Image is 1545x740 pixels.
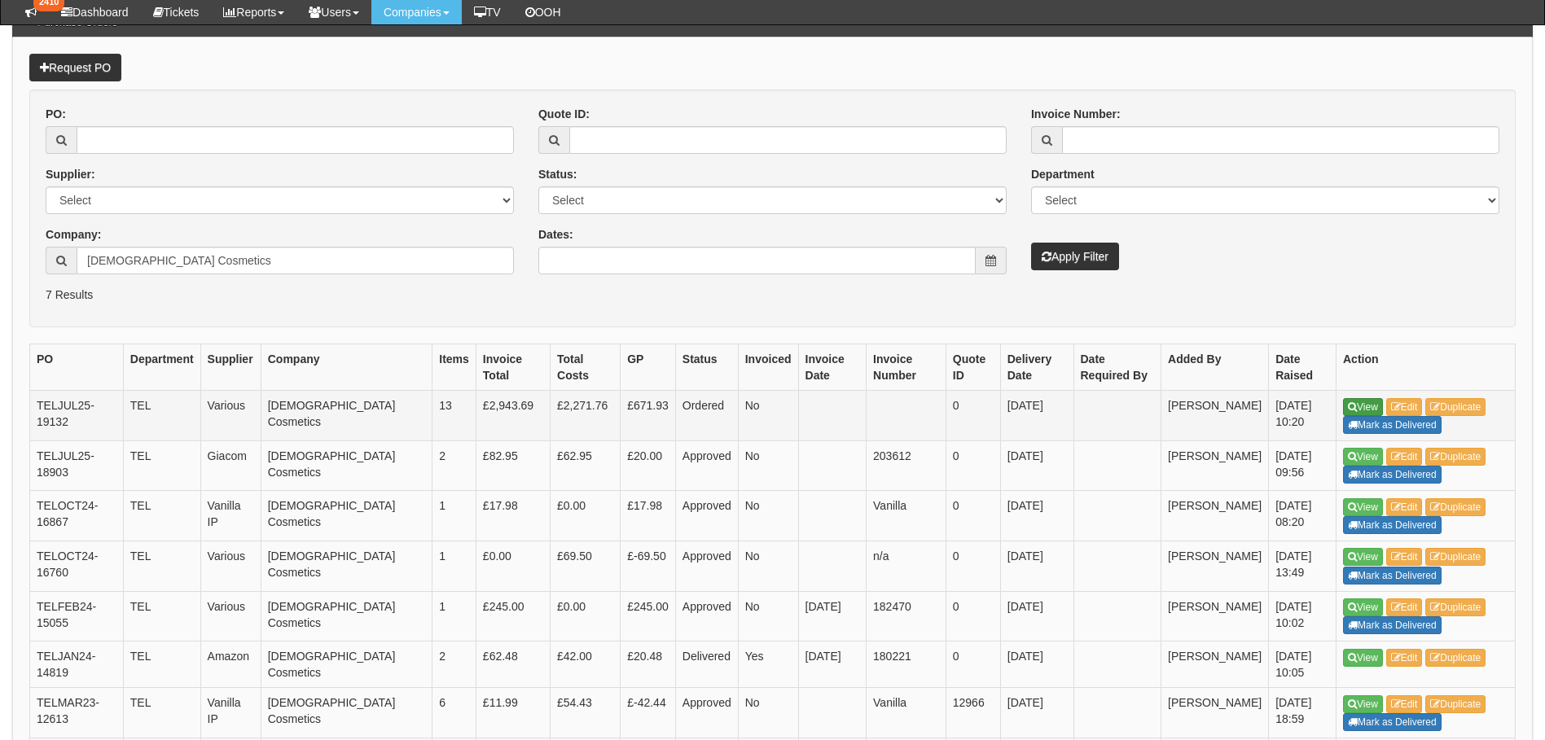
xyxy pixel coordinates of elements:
[738,440,798,491] td: No
[1161,591,1269,641] td: [PERSON_NAME]
[46,287,1499,303] p: 7 Results
[1343,548,1383,566] a: View
[1425,498,1486,516] a: Duplicate
[1425,548,1486,566] a: Duplicate
[551,491,621,541] td: £0.00
[1343,516,1442,534] a: Mark as Delivered
[738,391,798,441] td: No
[432,391,476,441] td: 13
[1343,713,1442,731] a: Mark as Delivered
[551,344,621,391] th: Total Costs
[621,541,676,592] td: £-69.50
[675,491,738,541] td: Approved
[946,688,1000,738] td: 12966
[1343,466,1442,484] a: Mark as Delivered
[432,541,476,592] td: 1
[261,688,432,738] td: [DEMOGRAPHIC_DATA] Cosmetics
[200,591,261,641] td: Various
[551,440,621,491] td: £62.95
[30,440,124,491] td: TELJUL25-18903
[200,491,261,541] td: Vanilla IP
[261,440,432,491] td: [DEMOGRAPHIC_DATA] Cosmetics
[1386,695,1423,713] a: Edit
[476,591,550,641] td: £245.00
[261,391,432,441] td: [DEMOGRAPHIC_DATA] Cosmetics
[1386,649,1423,667] a: Edit
[867,641,946,688] td: 180221
[946,491,1000,541] td: 0
[1161,688,1269,738] td: [PERSON_NAME]
[867,591,946,641] td: 182470
[30,491,124,541] td: TELOCT24-16867
[432,344,476,391] th: Items
[1386,398,1423,416] a: Edit
[1000,591,1073,641] td: [DATE]
[1343,649,1383,667] a: View
[46,166,95,182] label: Supplier:
[123,591,200,641] td: TEL
[1343,398,1383,416] a: View
[1000,491,1073,541] td: [DATE]
[261,541,432,592] td: [DEMOGRAPHIC_DATA] Cosmetics
[200,641,261,688] td: Amazon
[30,541,124,592] td: TELOCT24-16760
[1337,344,1516,391] th: Action
[1425,649,1486,667] a: Duplicate
[1269,541,1337,592] td: [DATE] 13:49
[675,641,738,688] td: Delivered
[551,641,621,688] td: £42.00
[1343,416,1442,434] a: Mark as Delivered
[675,391,738,441] td: Ordered
[798,641,867,688] td: [DATE]
[46,106,66,122] label: PO:
[738,688,798,738] td: No
[476,688,550,738] td: £11.99
[1343,598,1383,616] a: View
[1000,440,1073,491] td: [DATE]
[1161,344,1269,391] th: Added By
[1425,598,1486,616] a: Duplicate
[1343,695,1383,713] a: View
[867,491,946,541] td: Vanilla
[1031,166,1095,182] label: Department
[476,344,550,391] th: Invoice Total
[551,391,621,441] td: £2,271.76
[1269,591,1337,641] td: [DATE] 10:02
[123,391,200,441] td: TEL
[1386,548,1423,566] a: Edit
[261,591,432,641] td: [DEMOGRAPHIC_DATA] Cosmetics
[200,688,261,738] td: Vanilla IP
[867,344,946,391] th: Invoice Number
[1269,491,1337,541] td: [DATE] 08:20
[675,591,738,641] td: Approved
[1269,440,1337,491] td: [DATE] 09:56
[1031,243,1119,270] button: Apply Filter
[261,344,432,391] th: Company
[1343,567,1442,585] a: Mark as Delivered
[1386,498,1423,516] a: Edit
[123,491,200,541] td: TEL
[738,344,798,391] th: Invoiced
[1269,344,1337,391] th: Date Raised
[867,688,946,738] td: Vanilla
[200,391,261,441] td: Various
[1000,344,1073,391] th: Delivery Date
[1425,398,1486,416] a: Duplicate
[675,440,738,491] td: Approved
[1343,448,1383,466] a: View
[432,440,476,491] td: 2
[867,440,946,491] td: 203612
[30,641,124,688] td: TELJAN24-14819
[123,344,200,391] th: Department
[1343,498,1383,516] a: View
[200,440,261,491] td: Giacom
[123,541,200,592] td: TEL
[738,591,798,641] td: No
[1386,448,1423,466] a: Edit
[1161,491,1269,541] td: [PERSON_NAME]
[621,491,676,541] td: £17.98
[738,491,798,541] td: No
[946,391,1000,441] td: 0
[798,344,867,391] th: Invoice Date
[1161,391,1269,441] td: [PERSON_NAME]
